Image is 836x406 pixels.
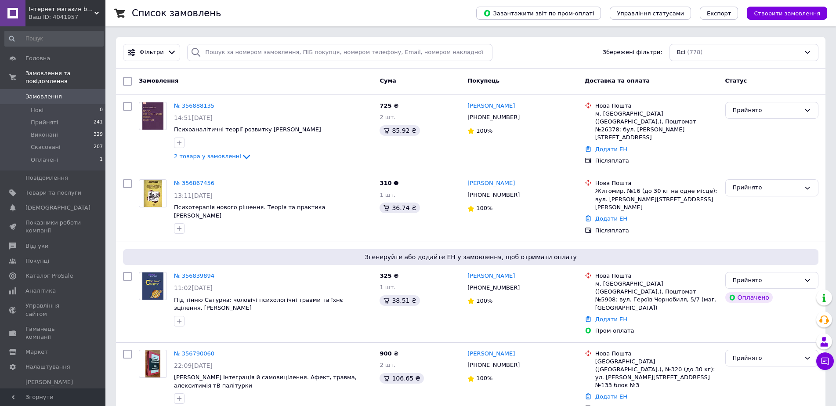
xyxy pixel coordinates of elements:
[380,125,420,136] div: 85.92 ₴
[94,131,103,139] span: 329
[687,49,702,55] span: (778)
[25,242,48,250] span: Відгуки
[31,143,61,151] span: Скасовані
[747,7,827,20] button: Створити замовлення
[380,77,396,84] span: Cума
[467,272,515,280] a: [PERSON_NAME]
[595,316,627,323] a: Додати ЕН
[380,272,398,279] span: 325 ₴
[677,48,686,57] span: Всі
[466,112,521,123] div: [PHONE_NUMBER]
[595,157,718,165] div: Післяплата
[174,284,213,291] span: 11:02[DATE]
[595,393,627,400] a: Додати ЕН
[25,363,70,371] span: Налаштування
[25,287,56,295] span: Аналітика
[25,69,105,85] span: Замовлення та повідомлення
[25,204,90,212] span: [DEMOGRAPHIC_DATA]
[603,48,662,57] span: Збережені фільтри:
[380,203,420,213] div: 36.74 ₴
[94,143,103,151] span: 207
[476,375,492,381] span: 100%
[595,102,718,110] div: Нова Пошта
[476,7,601,20] button: Завантажити звіт по пром-оплаті
[733,183,800,192] div: Прийнято
[733,354,800,363] div: Прийнято
[725,292,773,303] div: Оплачено
[595,146,627,152] a: Додати ЕН
[174,153,252,159] a: 2 товара у замовленні
[595,187,718,211] div: Житомир, №16 (до 30 кг на одне місце): вул. [PERSON_NAME][STREET_ADDRESS][PERSON_NAME]
[738,10,827,16] a: Створити замовлення
[380,102,398,109] span: 725 ₴
[25,189,81,197] span: Товари та послуги
[595,327,718,335] div: Пром-оплата
[174,126,321,133] span: Психоаналітичні теорії розвитку [PERSON_NAME]
[476,127,492,134] span: 100%
[187,44,492,61] input: Пошук за номером замовлення, ПІБ покупця, номером телефону, Email, номером накладної
[25,93,62,101] span: Замовлення
[174,204,326,219] a: Психотерапія нового рішення. Теорія та практика [PERSON_NAME]
[595,272,718,280] div: Нова Пошта
[595,215,627,222] a: Додати ЕН
[466,189,521,201] div: [PHONE_NUMBER]
[174,362,213,369] span: 22:09[DATE]
[595,350,718,358] div: Нова Пошта
[25,302,81,318] span: Управління сайтом
[380,373,423,384] div: 106.65 ₴
[174,192,213,199] span: 13:11[DATE]
[25,54,50,62] span: Головна
[380,114,395,120] span: 2 шт.
[29,13,105,21] div: Ваш ID: 4041957
[466,359,521,371] div: [PHONE_NUMBER]
[100,106,103,114] span: 0
[25,174,68,182] span: Повідомлення
[610,7,691,20] button: Управління статусами
[4,31,104,47] input: Пошук
[483,9,594,17] span: Завантажити звіт по пром-оплаті
[132,8,221,18] h1: Список замовлень
[174,114,213,121] span: 14:51[DATE]
[617,10,684,17] span: Управління статусами
[380,362,395,368] span: 2 шт.
[700,7,738,20] button: Експорт
[467,350,515,358] a: [PERSON_NAME]
[25,348,48,356] span: Маркет
[467,102,515,110] a: [PERSON_NAME]
[25,325,81,341] span: Гаманець компанії
[595,110,718,142] div: м. [GEOGRAPHIC_DATA] ([GEOGRAPHIC_DATA].), Поштомат №26378: бул. [PERSON_NAME][STREET_ADDRESS]
[140,48,164,57] span: Фільтри
[174,180,214,186] a: № 356867456
[595,179,718,187] div: Нова Пошта
[174,153,241,160] span: 2 товара у замовленні
[754,10,820,17] span: Створити замовлення
[174,297,343,312] a: Під тінню Сатурна: чоловічі психологічні травми та їхнє зцілення. [PERSON_NAME]
[100,156,103,164] span: 1
[174,374,357,389] span: [PERSON_NAME] Інтеграція й самовицілення. Афект, травма, алекситимія тВ палітурки
[595,280,718,312] div: м. [GEOGRAPHIC_DATA] ([GEOGRAPHIC_DATA].), Поштомат №5908: вул. Героїв Чорнобиля, 5/7 (маг. [GEOG...
[31,131,58,139] span: Виконані
[29,5,94,13] span: Інтернет магазин bookshop
[31,119,58,127] span: Прийняті
[816,352,834,370] button: Чат з покупцем
[139,102,167,130] a: Фото товару
[145,350,160,377] img: Фото товару
[139,77,178,84] span: Замовлення
[139,272,167,300] a: Фото товару
[595,227,718,235] div: Післяплата
[174,350,214,357] a: № 356790060
[595,358,718,390] div: [GEOGRAPHIC_DATA] ([GEOGRAPHIC_DATA].), №320 (до 30 кг): ул. [PERSON_NAME][STREET_ADDRESS] №133 б...
[127,253,815,261] span: Згенеруйте або додайте ЕН у замовлення, щоб отримати оплату
[380,180,398,186] span: 310 ₴
[707,10,731,17] span: Експорт
[139,350,167,378] a: Фото товару
[380,192,395,198] span: 1 шт.
[733,106,800,115] div: Прийнято
[25,272,73,280] span: Каталог ProSale
[725,77,747,84] span: Статус
[144,180,162,207] img: Фото товару
[466,282,521,294] div: [PHONE_NUMBER]
[476,297,492,304] span: 100%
